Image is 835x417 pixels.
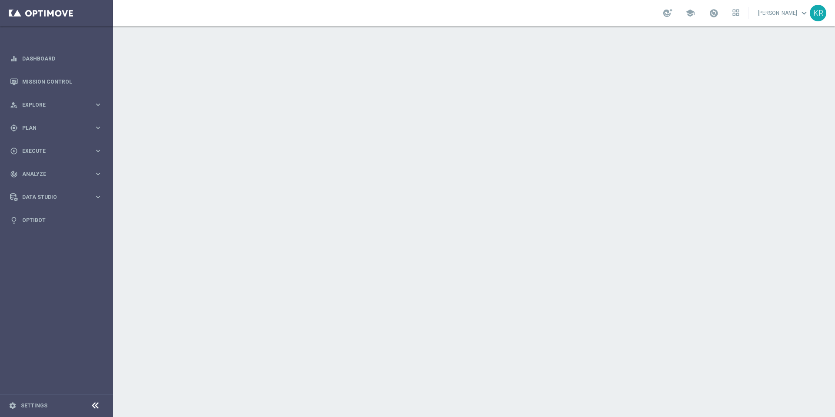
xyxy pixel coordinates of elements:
[22,195,94,200] span: Data Studio
[22,102,94,108] span: Explore
[22,148,94,154] span: Execute
[10,170,18,178] i: track_changes
[94,124,102,132] i: keyboard_arrow_right
[10,194,103,201] button: Data Studio keyboard_arrow_right
[10,124,94,132] div: Plan
[799,8,809,18] span: keyboard_arrow_down
[94,170,102,178] i: keyboard_arrow_right
[757,7,810,20] a: [PERSON_NAME]keyboard_arrow_down
[10,171,103,178] button: track_changes Analyze keyboard_arrow_right
[22,70,102,93] a: Mission Control
[10,147,94,155] div: Execute
[94,193,102,201] i: keyboard_arrow_right
[10,147,18,155] i: play_circle_outline
[94,101,102,109] i: keyboard_arrow_right
[22,47,102,70] a: Dashboard
[10,101,18,109] i: person_search
[10,101,103,108] button: person_search Explore keyboard_arrow_right
[10,101,94,109] div: Explore
[22,208,102,232] a: Optibot
[10,124,18,132] i: gps_fixed
[10,47,102,70] div: Dashboard
[10,193,94,201] div: Data Studio
[22,172,94,177] span: Analyze
[22,125,94,131] span: Plan
[94,147,102,155] i: keyboard_arrow_right
[10,78,103,85] button: Mission Control
[21,403,47,408] a: Settings
[810,5,826,21] div: KR
[10,216,18,224] i: lightbulb
[10,170,94,178] div: Analyze
[10,70,102,93] div: Mission Control
[10,148,103,155] button: play_circle_outline Execute keyboard_arrow_right
[10,124,103,131] button: gps_fixed Plan keyboard_arrow_right
[10,55,18,63] i: equalizer
[10,55,103,62] button: equalizer Dashboard
[10,217,103,224] button: lightbulb Optibot
[685,8,695,18] span: school
[10,208,102,232] div: Optibot
[9,402,17,410] i: settings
